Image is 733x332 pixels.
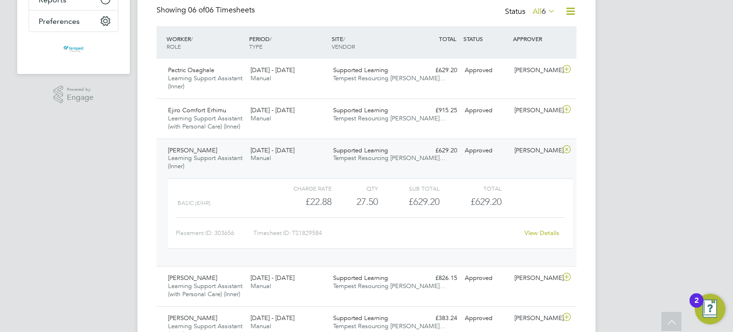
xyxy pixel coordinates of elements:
div: £629.20 [411,143,461,159]
span: Manual [251,74,271,82]
span: 06 of [188,5,205,15]
span: Tempest Resourcing [PERSON_NAME]… [333,114,446,122]
div: £383.24 [411,311,461,326]
span: / [343,35,345,43]
span: [DATE] - [DATE] [251,314,294,322]
span: VENDOR [332,43,355,50]
span: Powered by [67,86,94,94]
span: Learning Support Assistant (with Personal Care) (Inner) [168,114,242,130]
button: Open Resource Center, 2 new notifications [695,294,725,324]
a: Powered byEngage [53,86,94,104]
div: [PERSON_NAME] [511,311,560,326]
span: Pactric Osaghale [168,66,214,74]
div: SITE [329,30,412,55]
span: 6 [542,7,546,16]
div: STATUS [461,30,511,47]
div: £915.25 [411,103,461,118]
span: Tempest Resourcing [PERSON_NAME]… [333,282,446,290]
div: [PERSON_NAME] [511,63,560,78]
span: Basic (£/HR) [178,200,210,206]
div: Total [440,182,501,194]
span: ROLE [167,43,181,50]
span: Ejiro Comfort Erhimu [168,106,226,114]
div: £22.88 [270,194,332,210]
span: [PERSON_NAME] [168,274,217,282]
span: [PERSON_NAME] [168,314,217,322]
span: £629.20 [471,196,502,207]
div: Status [505,5,557,19]
div: Timesheet ID: TS1829584 [253,225,518,241]
div: [PERSON_NAME] [511,143,560,159]
div: Showing [157,5,257,15]
span: / [191,35,193,43]
img: tempestresourcing-logo-retina.png [63,42,84,57]
button: Preferences [29,11,118,32]
div: Sub Total [378,182,440,194]
div: Approved [461,311,511,326]
div: Approved [461,143,511,159]
span: Learning Support Assistant (with Personal Care) (Inner) [168,282,242,298]
span: Tempest Resourcing [PERSON_NAME]… [333,154,446,162]
span: Manual [251,282,271,290]
span: Supported Learning [333,314,388,322]
span: Supported Learning [333,66,388,74]
div: Approved [461,270,511,286]
span: Supported Learning [333,274,388,282]
a: View Details [524,229,559,237]
span: Manual [251,154,271,162]
span: 06 Timesheets [188,5,255,15]
div: 2 [694,300,699,313]
span: Learning Support Assistant (Inner) [168,74,242,90]
span: [PERSON_NAME] [168,146,217,154]
div: QTY [332,182,378,194]
div: £629.20 [411,63,461,78]
label: All [533,7,555,16]
div: 27.50 [332,194,378,210]
span: TOTAL [439,35,456,43]
div: Approved [461,63,511,78]
span: Manual [251,322,271,330]
span: Engage [67,94,94,102]
span: [DATE] - [DATE] [251,146,294,154]
div: Charge rate [270,182,332,194]
a: Go to home page [29,42,118,57]
span: [DATE] - [DATE] [251,66,294,74]
div: Placement ID: 303656 [176,225,253,241]
div: £629.20 [378,194,440,210]
span: Tempest Resourcing [PERSON_NAME]… [333,322,446,330]
span: [DATE] - [DATE] [251,274,294,282]
span: Preferences [39,17,80,26]
span: Supported Learning [333,106,388,114]
span: / [270,35,272,43]
span: Supported Learning [333,146,388,154]
div: [PERSON_NAME] [511,270,560,286]
span: Learning Support Assistant (Inner) [168,154,242,170]
div: Approved [461,103,511,118]
div: APPROVER [511,30,560,47]
div: PERIOD [247,30,329,55]
span: TYPE [249,43,262,50]
div: £826.15 [411,270,461,286]
div: WORKER [164,30,247,55]
div: [PERSON_NAME] [511,103,560,118]
span: Manual [251,114,271,122]
span: [DATE] - [DATE] [251,106,294,114]
span: Tempest Resourcing [PERSON_NAME]… [333,74,446,82]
